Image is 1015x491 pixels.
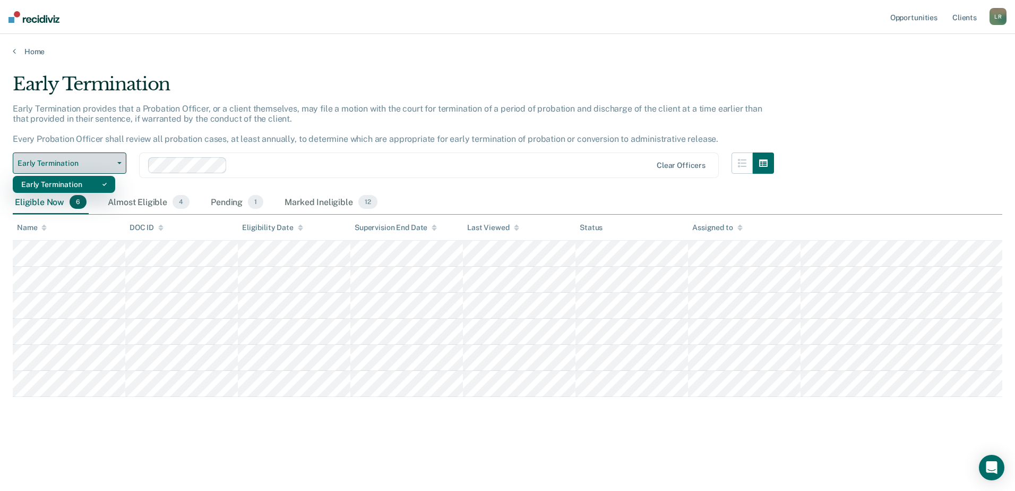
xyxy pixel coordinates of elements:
[13,47,1002,56] a: Home
[70,195,87,209] span: 6
[242,223,303,232] div: Eligibility Date
[355,223,437,232] div: Supervision End Date
[209,191,265,214] div: Pending1
[979,455,1004,480] div: Open Intercom Messenger
[173,195,190,209] span: 4
[467,223,519,232] div: Last Viewed
[13,73,774,104] div: Early Termination
[8,11,59,23] img: Recidiviz
[990,8,1007,25] button: LR
[18,159,113,168] span: Early Termination
[130,223,164,232] div: DOC ID
[17,223,47,232] div: Name
[13,153,126,174] button: Early Termination
[580,223,603,232] div: Status
[13,191,89,214] div: Eligible Now6
[692,223,742,232] div: Assigned to
[21,176,107,193] div: Early Termination
[358,195,377,209] span: 12
[282,191,379,214] div: Marked Ineligible12
[657,161,706,170] div: Clear officers
[990,8,1007,25] div: L R
[248,195,263,209] span: 1
[13,104,762,145] p: Early Termination provides that a Probation Officer, or a client themselves, may file a motion wi...
[106,191,192,214] div: Almost Eligible4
